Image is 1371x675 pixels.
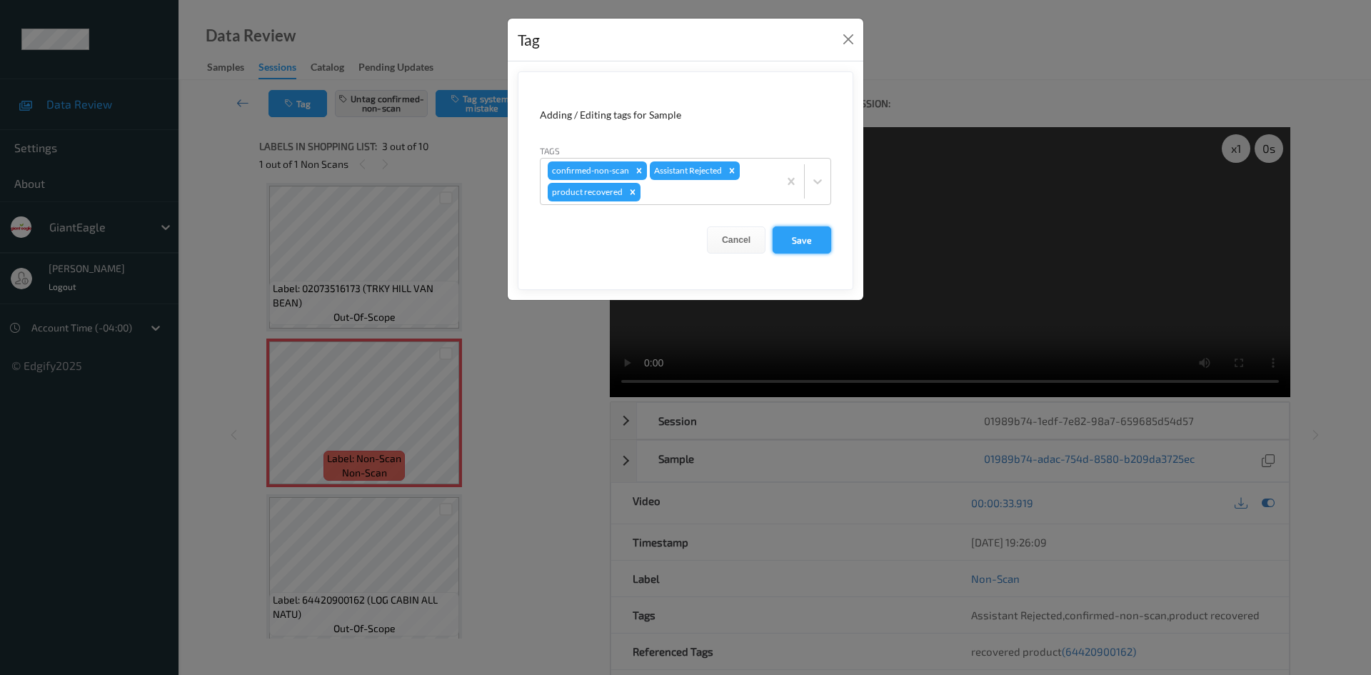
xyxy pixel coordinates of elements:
[838,29,858,49] button: Close
[773,226,831,254] button: Save
[540,108,831,122] div: Adding / Editing tags for Sample
[724,161,740,180] div: Remove Assistant Rejected
[707,226,765,254] button: Cancel
[625,183,641,201] div: Remove product recovered
[650,161,724,180] div: Assistant Rejected
[631,161,647,180] div: Remove confirmed-non-scan
[540,144,560,157] label: Tags
[548,161,631,180] div: confirmed-non-scan
[548,183,625,201] div: product recovered
[518,29,540,51] div: Tag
